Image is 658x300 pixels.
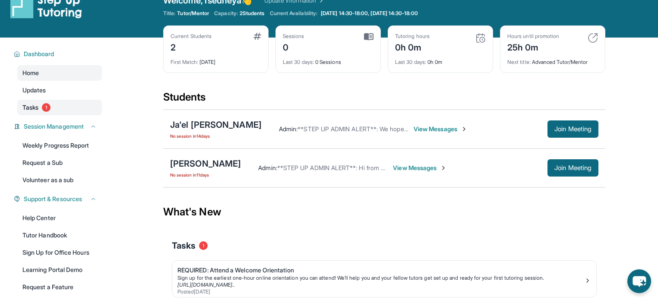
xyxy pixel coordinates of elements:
[240,10,265,17] span: 2 Students
[283,33,304,40] div: Sessions
[177,281,235,288] a: [URL][DOMAIN_NAME]..
[279,125,297,133] span: Admin :
[17,138,102,153] a: Weekly Progress Report
[171,59,198,65] span: First Match :
[507,59,531,65] span: Next title :
[253,33,261,40] img: card
[24,195,82,203] span: Support & Resources
[170,119,262,131] div: Ja'el [PERSON_NAME]
[17,155,102,171] a: Request a Sub
[170,133,262,139] span: No session in 14 days
[283,59,314,65] span: Last 30 days :
[17,227,102,243] a: Tutor Handbook
[214,10,238,17] span: Capacity:
[440,164,447,171] img: Chevron-Right
[20,195,97,203] button: Support & Resources
[554,165,592,171] span: Join Meeting
[177,275,584,281] div: Sign up for the earliest one-hour online orientation you can attend! We’ll help you and your fell...
[177,266,584,275] div: REQUIRED: Attend a Welcome Orientation
[461,126,468,133] img: Chevron-Right
[507,40,559,54] div: 25h 0m
[20,50,97,58] button: Dashboard
[17,279,102,295] a: Request a Feature
[554,126,592,132] span: Join Meeting
[22,103,38,112] span: Tasks
[588,33,598,43] img: card
[17,245,102,260] a: Sign Up for Office Hours
[170,171,241,178] span: No session in 11 days
[364,33,373,41] img: card
[319,10,420,17] a: [DATE] 14:30-18:00, [DATE] 14:30-18:00
[170,158,241,170] div: [PERSON_NAME]
[395,33,430,40] div: Tutoring hours
[24,50,54,58] span: Dashboard
[163,90,605,109] div: Students
[547,159,598,177] button: Join Meeting
[17,172,102,188] a: Volunteer as a sub
[475,33,486,43] img: card
[172,240,196,252] span: Tasks
[17,100,102,115] a: Tasks1
[283,40,304,54] div: 0
[414,125,468,133] span: View Messages
[627,269,651,293] button: chat-button
[42,103,51,112] span: 1
[283,54,373,66] div: 0 Sessions
[395,59,426,65] span: Last 30 days :
[177,10,209,17] span: Tutor/Mentor
[297,125,601,133] span: **STEP UP ADMIN ALERT**: We hope you have a great first session next week [DATE][DATE]! -Mer @Ste...
[270,10,317,17] span: Current Availability:
[17,65,102,81] a: Home
[24,122,84,131] span: Session Management
[395,40,430,54] div: 0h 0m
[22,86,46,95] span: Updates
[171,40,212,54] div: 2
[172,261,596,297] a: REQUIRED: Attend a Welcome OrientationSign up for the earliest one-hour online orientation you ca...
[507,33,559,40] div: Hours until promotion
[20,122,97,131] button: Session Management
[17,210,102,226] a: Help Center
[258,164,277,171] span: Admin :
[17,262,102,278] a: Learning Portal Demo
[171,54,261,66] div: [DATE]
[547,120,598,138] button: Join Meeting
[199,241,208,250] span: 1
[171,33,212,40] div: Current Students
[163,193,605,231] div: What's New
[395,54,486,66] div: 0h 0m
[177,288,584,295] div: Posted [DATE]
[393,164,447,172] span: View Messages
[17,82,102,98] a: Updates
[321,10,418,17] span: [DATE] 14:30-18:00, [DATE] 14:30-18:00
[507,54,598,66] div: Advanced Tutor/Mentor
[163,10,175,17] span: Title:
[22,69,39,77] span: Home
